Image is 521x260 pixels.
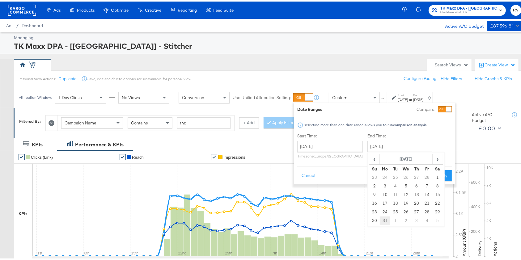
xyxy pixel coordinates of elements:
[390,189,401,198] td: 11
[411,189,422,198] td: 13
[401,172,411,180] td: 26
[479,122,495,132] div: £0.00
[13,22,22,27] span: /
[390,163,401,172] th: Tu
[14,39,520,50] div: TK Maxx DPA - [[GEOGRAPHIC_DATA]] - Stitcher
[19,75,56,80] div: Personal View Actions:
[211,153,217,159] a: ✔
[399,72,441,83] button: Configure Pacing
[369,206,380,215] td: 23
[432,189,443,198] td: 15
[413,96,423,101] div: [DATE]
[30,62,35,68] div: RV
[75,140,124,147] div: Performance & KPIs
[19,209,28,215] div: KPIs
[398,92,408,96] label: Start:
[390,172,401,180] td: 25
[440,9,497,14] span: Mindshare World UK
[435,61,468,66] div: Search Views
[432,180,443,189] td: 8
[422,180,432,189] td: 7
[432,163,443,172] th: Sa
[22,22,43,27] a: Dashboard
[31,153,53,158] span: Clicks (Link)
[297,132,363,137] label: Start Time:
[111,6,129,11] span: Optimize
[369,172,380,180] td: 23
[14,33,520,39] div: Managing:
[417,105,435,111] label: Compare:
[492,240,498,255] text: Actions
[369,215,380,224] td: 30
[390,206,401,215] td: 25
[422,172,432,180] td: 28
[145,6,161,11] span: Creative
[411,198,422,206] td: 20
[19,94,52,98] div: Attribution Window:
[432,198,443,206] td: 22
[380,153,433,163] th: [DATE]
[393,121,427,126] strong: comparison analysis
[422,206,432,215] td: 28
[401,163,411,172] th: We
[58,93,82,99] span: 1 Day Clicks
[411,206,422,215] td: 27
[369,189,380,198] td: 9
[177,116,231,127] input: Enter a search term
[472,110,506,122] div: Active A/C Budget
[297,152,363,157] p: Timezone: Europe/[GEOGRAPHIC_DATA]
[440,4,497,10] span: TK Maxx DPA - [[GEOGRAPHIC_DATA]] - Stitcher
[380,172,390,180] td: 24
[131,119,148,124] span: Contains
[122,93,140,99] span: No Views
[87,75,192,80] div: Save, edit and delete options are unavailable for personal view.
[401,180,411,189] td: 5
[380,96,386,98] span: ↑
[120,153,126,159] a: ✔
[132,153,144,158] span: Reach
[477,239,482,255] text: Delivery
[77,6,95,11] span: Products
[19,117,41,123] div: Filtered By:
[401,206,411,215] td: 26
[490,21,514,28] div: £87,596.81
[422,189,432,198] td: 14
[380,180,390,189] td: 3
[65,119,96,124] span: Campaign Name
[513,5,519,12] span: RV
[332,93,347,99] span: Custom
[475,74,512,80] button: Hide Graphs & KPIs
[411,215,422,224] td: 3
[485,61,515,67] div: Create View
[182,93,204,99] span: Conversion
[461,228,467,255] text: Amount (GBP)
[380,206,390,215] td: 24
[411,180,422,189] td: 6
[380,215,390,224] td: 31
[432,172,443,180] td: 1
[19,153,25,159] a: ✔
[223,153,245,158] span: Impressions
[401,215,411,224] td: 2
[178,6,197,11] span: Reporting
[233,93,291,99] label: Use Unified Attribution Setting:
[32,140,43,147] div: KPIs
[369,198,380,206] td: 16
[422,163,432,172] th: Fr
[297,169,320,180] button: Cancel
[6,22,13,27] span: Ads
[441,74,462,80] button: Hide Filters
[398,96,408,101] div: [DATE]
[297,105,322,111] div: Date Ranges
[370,153,379,162] span: ‹
[303,121,428,126] div: Selecting more than one date range allows you to run .
[390,198,401,206] td: 18
[369,163,380,172] th: Su
[58,74,77,80] button: Duplicate
[422,215,432,224] td: 4
[411,172,422,180] td: 27
[390,180,401,189] td: 4
[432,206,443,215] td: 29
[401,198,411,206] td: 19
[367,132,435,137] label: End Time:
